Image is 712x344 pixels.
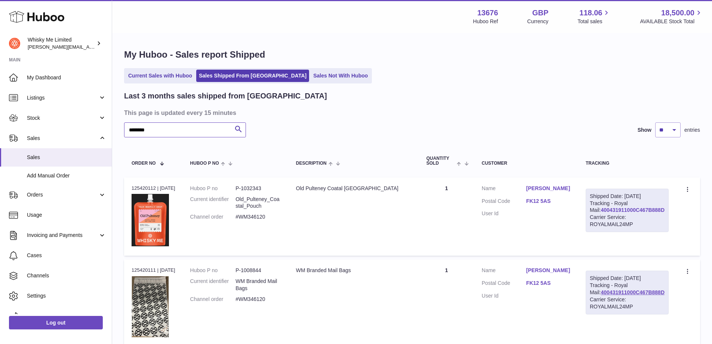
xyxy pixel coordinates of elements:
dt: Channel order [190,213,236,220]
div: Currency [527,18,549,25]
dd: P-1008844 [235,267,281,274]
strong: 13676 [477,8,498,18]
dd: Old_Pulteney_Coastal_Pouch [235,196,281,210]
a: Sales Shipped From [GEOGRAPHIC_DATA] [196,70,309,82]
div: Tracking - Royal Mail: [586,189,669,232]
img: 1739541345.jpg [132,194,169,246]
dt: Current identifier [190,278,236,292]
span: Settings [27,292,106,299]
dt: User Id [482,210,526,217]
img: 1725358317.png [132,276,169,338]
dt: Name [482,267,526,276]
div: Shipped Date: [DATE] [590,275,665,282]
a: 400431911000C467B888D [601,289,665,295]
div: Customer [482,161,571,166]
a: Log out [9,316,103,329]
span: Quantity Sold [426,156,455,166]
a: 118.06 Total sales [577,8,611,25]
h2: Last 3 months sales shipped from [GEOGRAPHIC_DATA] [124,91,327,101]
td: 1 [419,177,474,256]
span: Huboo P no [190,161,219,166]
strong: GBP [532,8,548,18]
div: Carrier Service: ROYALMAIL24MP [590,296,665,310]
div: 125420112 | [DATE] [132,185,175,192]
span: [PERSON_NAME][EMAIL_ADDRESS][DOMAIN_NAME] [28,44,150,50]
div: Whisky Me Limited [28,36,95,51]
span: Usage [27,211,106,219]
span: Invoicing and Payments [27,232,98,239]
span: Orders [27,191,98,198]
span: My Dashboard [27,74,106,81]
a: FK12 5AS [526,280,571,287]
dd: WM Branded Mail Bags [235,278,281,292]
span: Listings [27,94,98,101]
h3: This page is updated every 15 minutes [124,109,698,117]
a: Sales Not With Huboo [311,70,370,82]
span: Sales [27,135,98,142]
span: Channels [27,272,106,279]
h1: My Huboo - Sales report Shipped [124,49,700,61]
a: [PERSON_NAME] [526,185,571,192]
span: Description [296,161,327,166]
label: Show [638,127,651,134]
div: Huboo Ref [473,18,498,25]
div: Tracking - Royal Mail: [586,271,669,314]
span: AVAILABLE Stock Total [640,18,703,25]
dt: Huboo P no [190,185,236,192]
div: 125420111 | [DATE] [132,267,175,274]
span: 18,500.00 [661,8,694,18]
a: 18,500.00 AVAILABLE Stock Total [640,8,703,25]
dt: Postal Code [482,280,526,289]
dt: Huboo P no [190,267,236,274]
div: Old Pulteney Coatal [GEOGRAPHIC_DATA] [296,185,412,192]
span: Returns [27,313,106,320]
dt: Channel order [190,296,236,303]
dt: Current identifier [190,196,236,210]
span: Order No [132,161,156,166]
span: Cases [27,252,106,259]
div: WM Branded Mail Bags [296,267,412,274]
dd: P-1032343 [235,185,281,192]
dd: #WM346120 [235,213,281,220]
img: frances@whiskyshop.com [9,38,20,49]
dt: Postal Code [482,198,526,207]
span: Sales [27,154,106,161]
div: Tracking [586,161,669,166]
span: Add Manual Order [27,172,106,179]
span: 118.06 [579,8,602,18]
span: entries [684,127,700,134]
a: FK12 5AS [526,198,571,205]
span: Stock [27,115,98,122]
div: Carrier Service: ROYALMAIL24MP [590,214,665,228]
dt: User Id [482,292,526,299]
span: Total sales [577,18,611,25]
dt: Name [482,185,526,194]
a: [PERSON_NAME] [526,267,571,274]
a: Current Sales with Huboo [126,70,195,82]
div: Shipped Date: [DATE] [590,193,665,200]
a: 400431911000C467B888D [601,207,665,213]
dd: #WM346120 [235,296,281,303]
